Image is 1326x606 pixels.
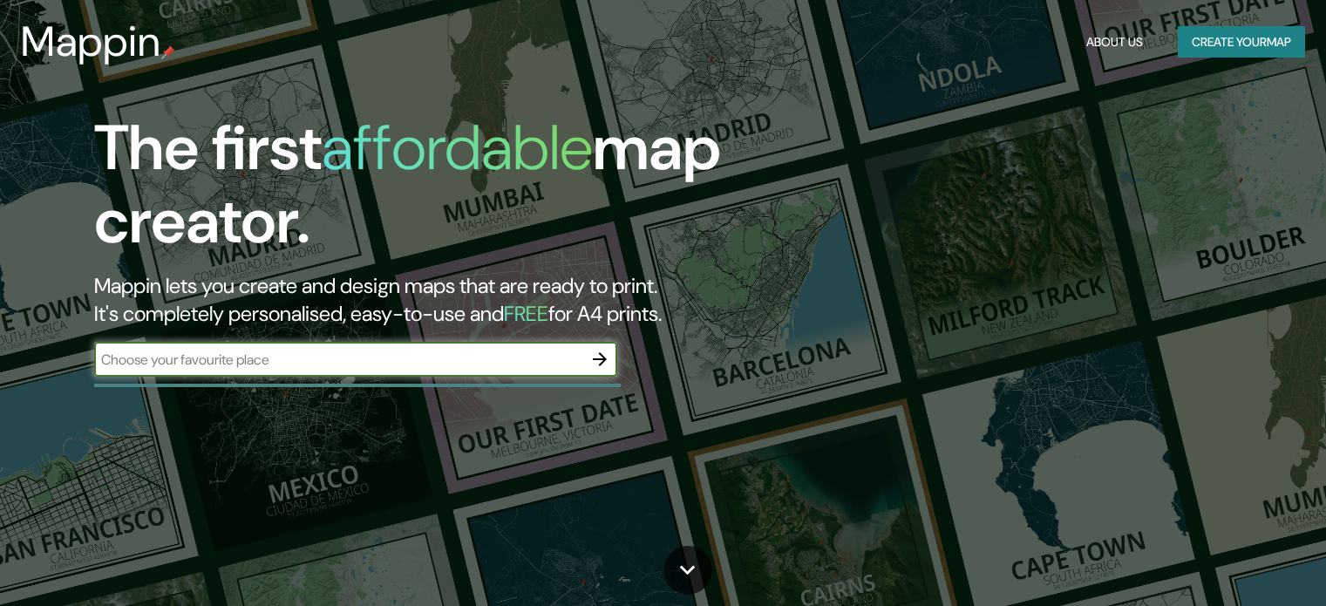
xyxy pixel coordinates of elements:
button: Create yourmap [1178,26,1305,58]
button: About Us [1079,26,1150,58]
h5: FREE [504,300,548,327]
img: mappin-pin [161,45,175,59]
h1: affordable [322,107,593,188]
h2: Mappin lets you create and design maps that are ready to print. It's completely personalised, eas... [94,272,758,328]
h1: The first map creator. [94,112,758,272]
h3: Mappin [21,17,161,66]
input: Choose your favourite place [94,350,582,370]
